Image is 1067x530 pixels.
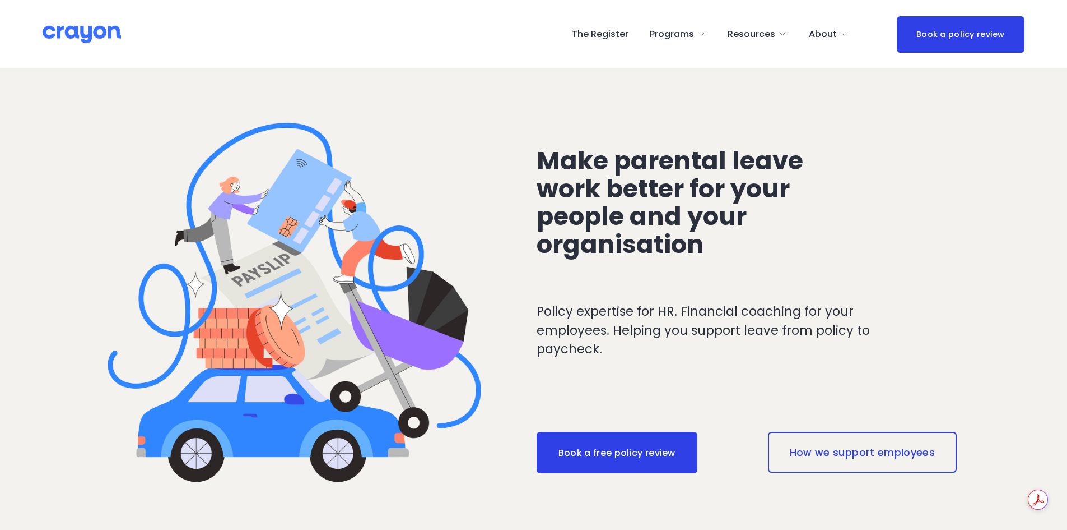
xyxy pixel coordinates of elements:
[572,25,628,43] a: The Register
[43,25,121,44] img: Crayon
[897,16,1024,53] a: Book a policy review
[728,25,788,43] a: folder dropdown
[728,26,775,43] span: Resources
[537,302,916,359] p: Policy expertise for HR. Financial coaching for your employees. Helping you support leave from po...
[809,26,837,43] span: About
[537,432,697,473] a: Book a free policy review
[537,143,809,262] span: Make parental leave work better for your people and your organisation
[650,26,694,43] span: Programs
[809,25,849,43] a: folder dropdown
[768,432,957,472] a: How we support employees
[650,25,706,43] a: folder dropdown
